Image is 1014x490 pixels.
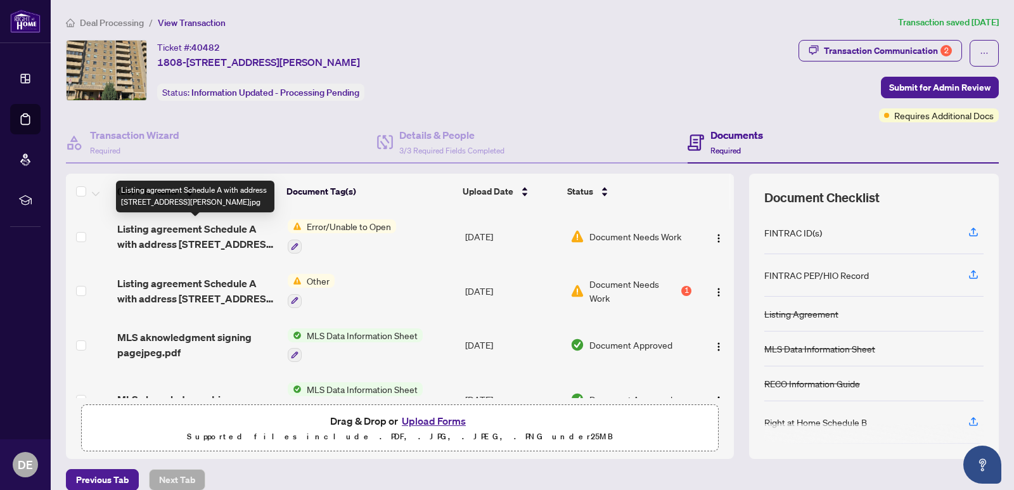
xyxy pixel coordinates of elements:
div: FINTRAC PEP/HIO Record [764,268,869,282]
div: Ticket #: [157,40,220,55]
span: 40482 [191,42,220,53]
span: MLS aknowledgment signing pagejpeg.pdf [117,330,278,360]
button: Submit for Admin Review [881,77,999,98]
button: Status IconOther [288,274,335,308]
li: / [149,15,153,30]
button: Upload Forms [398,413,470,429]
div: Listing Agreement [764,307,838,321]
article: Transaction saved [DATE] [898,15,999,30]
span: 3/3 Required Fields Completed [399,146,504,155]
span: Upload Date [463,184,513,198]
button: Open asap [963,446,1001,484]
span: Document Needs Work [589,229,681,243]
th: Status [562,174,693,209]
div: Status: [157,84,364,101]
span: MLS aknowledgment.jpeg [117,392,239,407]
span: Required [90,146,120,155]
img: Logo [714,396,724,406]
img: Document Status [570,338,584,352]
span: Previous Tab [76,470,129,490]
div: FINTRAC ID(s) [764,226,822,240]
span: Information Updated - Processing Pending [191,87,359,98]
button: Status IconError/Unable to Open [288,219,396,254]
span: MLS Data Information Sheet [302,382,423,396]
span: Document Checklist [764,189,880,207]
img: IMG-C12236319_1.jpg [67,41,146,100]
span: Submit for Admin Review [889,77,991,98]
span: Listing agreement Schedule A with address [STREET_ADDRESS][PERSON_NAME]jpg [117,221,278,252]
img: logo [10,10,41,33]
button: Status IconMLS Data Information Sheet [288,328,423,363]
span: Drag & Drop or [330,413,470,429]
img: Status Icon [288,219,302,233]
button: Logo [709,226,729,247]
button: Status IconMLS Data Information Sheet [288,382,423,416]
span: 1808-[STREET_ADDRESS][PERSON_NAME] [157,55,360,70]
img: Logo [714,233,724,243]
button: Logo [709,389,729,409]
button: Logo [709,281,729,301]
div: Right at Home Schedule B [764,415,867,429]
span: Document Approved [589,392,672,406]
button: Logo [709,335,729,355]
td: [DATE] [460,372,565,427]
div: Listing agreement Schedule A with address [STREET_ADDRESS][PERSON_NAME]jpg [116,181,274,212]
span: Drag & Drop orUpload FormsSupported files include .PDF, .JPG, .JPEG, .PNG under25MB [82,405,718,452]
span: ellipsis [980,49,989,58]
span: Listing agreement Schedule A with address [STREET_ADDRESS][PERSON_NAME]jpg [117,276,278,306]
img: Status Icon [288,328,302,342]
span: Status [567,184,593,198]
td: [DATE] [460,209,565,264]
h4: Transaction Wizard [90,127,179,143]
div: 2 [940,45,952,56]
img: Logo [714,342,724,352]
div: 1 [681,286,691,296]
div: MLS Data Information Sheet [764,342,875,356]
img: Status Icon [288,274,302,288]
td: [DATE] [460,264,565,318]
span: Other [302,274,335,288]
th: Document Tag(s) [281,174,457,209]
img: Document Status [570,392,584,406]
span: Requires Additional Docs [894,108,994,122]
span: View Transaction [158,17,226,29]
p: Supported files include .PDF, .JPG, .JPEG, .PNG under 25 MB [89,429,710,444]
img: Status Icon [288,382,302,396]
div: RECO Information Guide [764,377,860,390]
th: (10) File Name [112,174,281,209]
td: [DATE] [460,318,565,373]
img: Document Status [570,229,584,243]
span: Required [710,146,741,155]
h4: Documents [710,127,763,143]
span: Error/Unable to Open [302,219,396,233]
img: Document Status [570,284,584,298]
span: DE [18,456,33,474]
img: Logo [714,287,724,297]
span: Document Approved [589,338,672,352]
span: home [66,18,75,27]
button: Transaction Communication2 [799,40,962,61]
span: MLS Data Information Sheet [302,328,423,342]
th: Upload Date [458,174,562,209]
span: Document Needs Work [589,277,679,305]
h4: Details & People [399,127,504,143]
span: Deal Processing [80,17,144,29]
div: Transaction Communication [824,41,952,61]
